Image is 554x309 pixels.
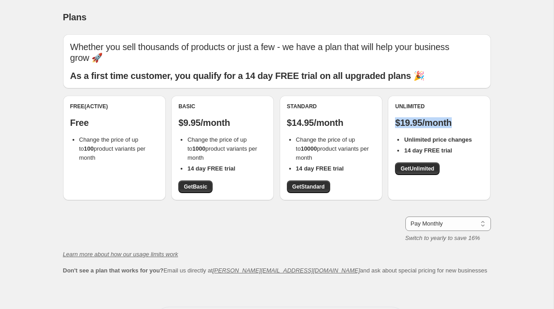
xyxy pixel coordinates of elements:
[178,117,267,128] p: $9.95/month
[405,235,480,241] i: Switch to yearly to save 16%
[296,136,369,161] span: Change the price of up to product variants per month
[192,145,205,152] b: 1000
[63,251,178,258] a: Learn more about how our usage limits work
[287,103,375,110] div: Standard
[287,180,330,193] a: GetStandard
[301,145,317,152] b: 10000
[287,117,375,128] p: $14.95/month
[70,103,159,110] div: Free (Active)
[79,136,145,161] span: Change the price of up to product variants per month
[178,180,213,193] a: GetBasic
[70,71,425,81] b: As a first time customer, you qualify for a 14 day FREE trial on all upgraded plans 🎉
[70,117,159,128] p: Free
[70,42,484,63] p: Whether you sell thousands of products or just a few - we have a plan that will help your busines...
[178,103,267,110] div: Basic
[292,183,325,190] span: Get Standard
[187,136,257,161] span: Change the price of up to product variants per month
[296,165,344,172] b: 14 day FREE trial
[63,267,487,274] span: Email us directly at and ask about special pricing for new businesses
[184,183,207,190] span: Get Basic
[395,162,440,175] a: GetUnlimited
[395,103,483,110] div: Unlimited
[63,267,163,274] b: Don't see a plan that works for you?
[187,165,235,172] b: 14 day FREE trial
[400,165,434,172] span: Get Unlimited
[404,147,452,154] b: 14 day FREE trial
[404,136,472,143] b: Unlimited price changes
[395,117,483,128] p: $19.95/month
[84,145,94,152] b: 100
[213,267,360,274] a: [PERSON_NAME][EMAIL_ADDRESS][DOMAIN_NAME]
[63,12,86,22] span: Plans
